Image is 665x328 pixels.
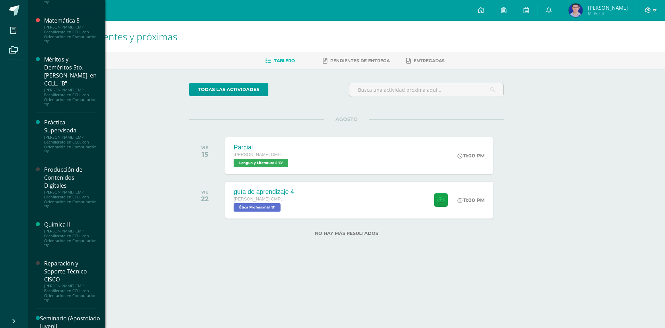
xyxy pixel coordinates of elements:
a: todas las Actividades [189,83,268,96]
span: Pendientes de entrega [330,58,390,63]
div: Méritos y Deméritos 5to. [PERSON_NAME]. en CCLL. "B" [44,56,97,88]
div: [PERSON_NAME] CMP Bachillerato en CCLL con Orientación en Computación "B" [44,135,97,154]
span: Ética Profesional 'B' [234,203,281,212]
div: [PERSON_NAME] CMP Bachillerato en CCLL con Orientación en Computación "B" [44,190,97,209]
div: VIE [201,190,209,195]
div: Reparación y Soporte Técnico CISCO [44,260,97,284]
div: 11:00 PM [457,197,485,203]
div: Química II [44,221,97,229]
div: guía de aprendizaje 4 [234,188,294,196]
a: Reparación y Soporte Técnico CISCO[PERSON_NAME] CMP Bachillerato en CCLL con Orientación en Compu... [44,260,97,303]
span: Lengua y Literatura 5 'B' [234,159,288,167]
label: No hay más resultados [189,231,504,236]
span: Entregadas [414,58,445,63]
div: 15 [201,150,208,158]
span: [PERSON_NAME] CMP Bachillerato en CCLL con Orientación en Computación [234,152,286,157]
div: VIE [201,145,208,150]
div: Parcial [234,144,290,151]
input: Busca una actividad próxima aquí... [349,83,503,97]
a: Tablero [265,55,295,66]
span: [PERSON_NAME] CMP Bachillerato en CCLL con Orientación en Computación [234,197,286,202]
div: 11:00 PM [457,153,485,159]
a: Matemática 5[PERSON_NAME] CMP Bachillerato en CCLL con Orientación en Computación "B" [44,17,97,44]
div: [PERSON_NAME] CMP Bachillerato en CCLL con Orientación en Computación "B" [44,88,97,107]
div: Matemática 5 [44,17,97,25]
span: Tablero [274,58,295,63]
img: eac8305da70ec4796f38150793d9e04f.png [569,3,583,17]
div: Producción de Contenidos Digitales [44,166,97,190]
a: Práctica Supervisada[PERSON_NAME] CMP Bachillerato en CCLL con Orientación en Computación "B" [44,118,97,154]
div: [PERSON_NAME] CMP Bachillerato en CCLL con Orientación en Computación "B" [44,25,97,44]
div: [PERSON_NAME] CMP Bachillerato en CCLL con Orientación en Computación "B" [44,229,97,248]
a: Méritos y Deméritos 5to. [PERSON_NAME]. en CCLL. "B"[PERSON_NAME] CMP Bachillerato en CCLL con Or... [44,56,97,107]
span: [PERSON_NAME] [588,4,628,11]
div: 22 [201,195,209,203]
div: Práctica Supervisada [44,118,97,134]
span: Actividades recientes y próximas [36,30,177,43]
span: AGOSTO [324,116,369,122]
a: Química II[PERSON_NAME] CMP Bachillerato en CCLL con Orientación en Computación "B" [44,221,97,248]
span: Mi Perfil [588,10,628,16]
a: Producción de Contenidos Digitales[PERSON_NAME] CMP Bachillerato en CCLL con Orientación en Compu... [44,166,97,209]
a: Pendientes de entrega [323,55,390,66]
a: Entregadas [406,55,445,66]
div: [PERSON_NAME] CMP Bachillerato en CCLL con Orientación en Computación "B" [44,284,97,303]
